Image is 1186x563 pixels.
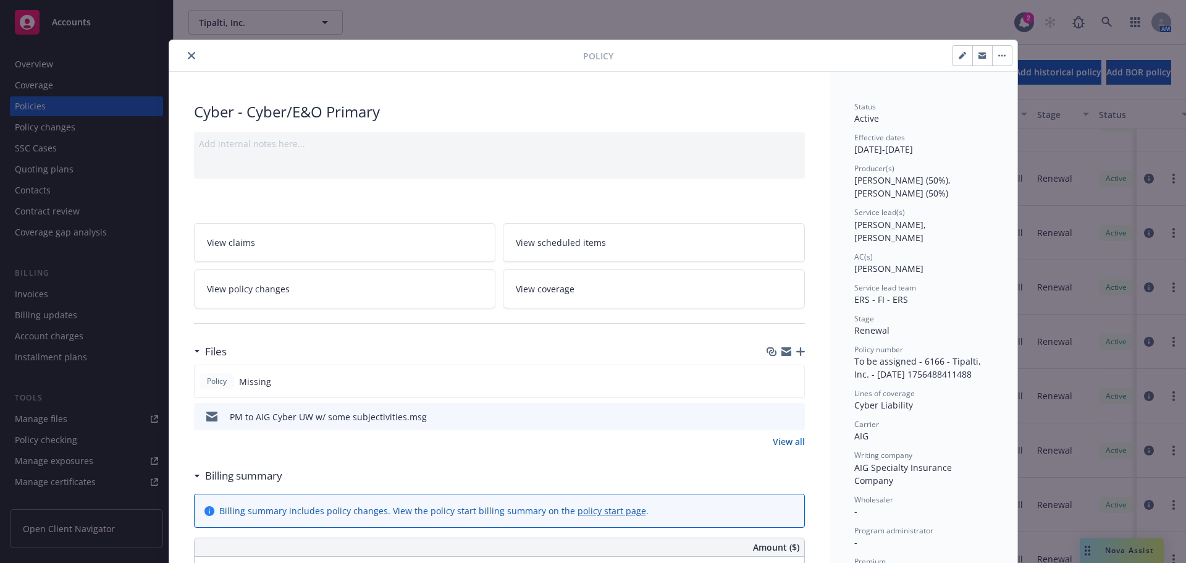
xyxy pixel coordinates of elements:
[854,313,874,324] span: Stage
[184,48,199,63] button: close
[578,505,646,517] a: policy start page
[854,219,928,243] span: [PERSON_NAME], [PERSON_NAME]
[204,376,229,387] span: Policy
[194,468,282,484] div: Billing summary
[854,282,916,293] span: Service lead team
[854,450,912,460] span: Writing company
[194,101,805,122] div: Cyber - Cyber/E&O Primary
[199,137,800,150] div: Add internal notes here...
[854,163,894,174] span: Producer(s)
[194,344,227,360] div: Files
[207,236,255,249] span: View claims
[230,410,427,423] div: PM to AIG Cyber UW w/ some subjectivities.msg
[207,282,290,295] span: View policy changes
[854,263,923,274] span: [PERSON_NAME]
[503,269,805,308] a: View coverage
[194,269,496,308] a: View policy changes
[854,294,908,305] span: ERS - FI - ERS
[854,399,993,412] div: Cyber Liability
[854,419,879,430] span: Carrier
[205,344,227,360] h3: Files
[516,282,574,295] span: View coverage
[854,174,953,199] span: [PERSON_NAME] (50%), [PERSON_NAME] (50%)
[854,207,905,218] span: Service lead(s)
[854,536,857,548] span: -
[854,430,868,442] span: AIG
[854,344,903,355] span: Policy number
[854,132,905,143] span: Effective dates
[503,223,805,262] a: View scheduled items
[854,506,857,517] span: -
[854,355,983,380] span: To be assigned - 6166 - Tipalti, Inc. - [DATE] 1756488411488
[854,388,915,399] span: Lines of coverage
[854,101,876,112] span: Status
[516,236,606,249] span: View scheduled items
[854,324,889,336] span: Renewal
[789,410,800,423] button: preview file
[854,525,933,536] span: Program administrator
[854,462,954,486] span: AIG Specialty Insurance Company
[854,132,993,156] div: [DATE] - [DATE]
[583,49,613,62] span: Policy
[854,494,893,505] span: Wholesaler
[753,541,799,554] span: Amount ($)
[769,410,779,423] button: download file
[205,468,282,484] h3: Billing summary
[854,252,873,262] span: AC(s)
[219,504,649,517] div: Billing summary includes policy changes. View the policy start billing summary on the .
[773,435,805,448] a: View all
[239,375,271,388] span: Missing
[854,112,879,124] span: Active
[194,223,496,262] a: View claims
